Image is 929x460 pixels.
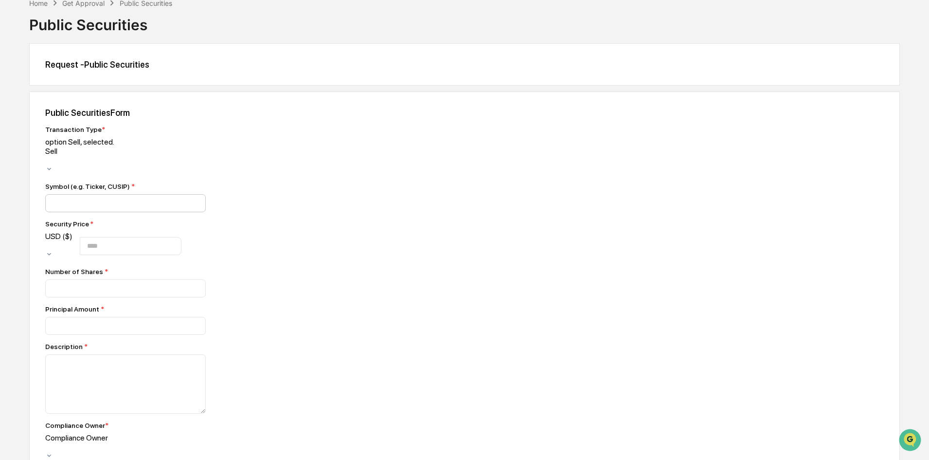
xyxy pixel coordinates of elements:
div: Start new chat [33,74,160,84]
div: Principal Amount [45,305,386,313]
div: Transaction Type [45,126,105,133]
div: Public Securities Form [45,108,884,118]
span: option Sell, selected. [45,137,114,147]
span: Attestations [80,123,121,132]
iframe: Open customer support [898,428,924,454]
div: 🖐️ [10,124,18,131]
span: Pylon [97,165,118,172]
div: We're available if you need us! [33,84,123,92]
div: Sell [45,147,191,156]
div: USD ($) [45,232,80,241]
div: Symbol (e.g. Ticker, CUSIP) [45,183,386,190]
div: Description [45,343,386,350]
img: 1746055101610-c473b297-6a78-478c-a979-82029cc54cd1 [10,74,27,92]
div: 🔎 [10,142,18,150]
span: Data Lookup [19,141,61,151]
p: How can we help? [10,20,177,36]
a: Powered byPylon [69,165,118,172]
button: Start new chat [165,77,177,89]
div: Public Securities [29,8,900,34]
div: Request - Public Securities [45,59,884,70]
div: Security Price [45,220,181,228]
div: 🗄️ [71,124,78,131]
a: 🔎Data Lookup [6,137,65,155]
a: 🗄️Attestations [67,119,125,136]
a: 🖐️Preclearance [6,119,67,136]
span: Preclearance [19,123,63,132]
div: Compliance Owner [45,433,191,442]
div: Number of Shares [45,268,386,276]
div: Compliance Owner [45,422,108,429]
